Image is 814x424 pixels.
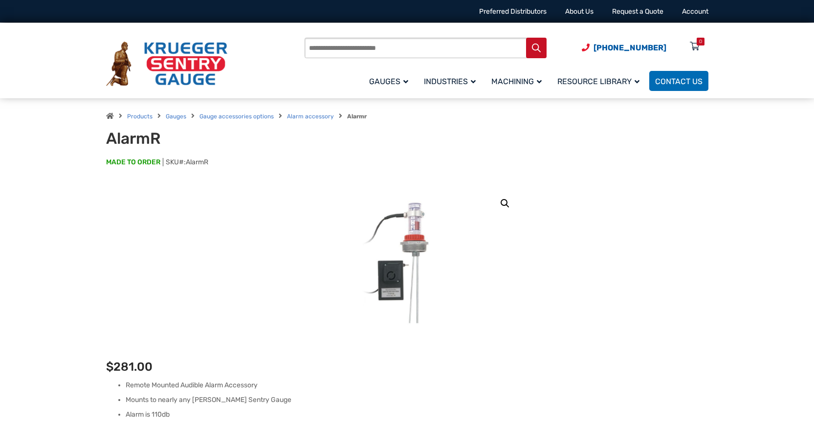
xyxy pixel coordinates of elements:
[106,360,153,374] bdi: 281.00
[485,69,551,92] a: Machining
[649,71,708,91] a: Contact Us
[369,77,408,86] span: Gauges
[186,158,208,166] span: AlarmR
[424,77,476,86] span: Industries
[551,69,649,92] a: Resource Library
[582,42,666,54] a: Phone Number (920) 434-8860
[496,195,514,212] a: View full-screen image gallery
[127,113,153,120] a: Products
[347,113,367,120] strong: Alarmr
[106,129,347,148] h1: AlarmR
[655,77,703,86] span: Contact Us
[126,395,708,405] li: Mounts to nearly any [PERSON_NAME] Sentry Gauge
[163,158,208,166] span: SKU#:
[106,360,113,374] span: $
[166,113,186,120] a: Gauges
[287,113,334,120] a: Alarm accessory
[126,380,708,390] li: Remote Mounted Audible Alarm Accessory
[363,69,418,92] a: Gauges
[491,77,542,86] span: Machining
[106,42,227,87] img: Krueger Sentry Gauge
[418,69,485,92] a: Industries
[126,410,708,420] li: Alarm is 110db
[594,43,666,52] span: [PHONE_NUMBER]
[565,7,594,16] a: About Us
[612,7,663,16] a: Request a Quote
[479,7,547,16] a: Preferred Distributors
[699,38,702,45] div: 0
[682,7,708,16] a: Account
[199,113,274,120] a: Gauge accessories options
[557,77,639,86] span: Resource Library
[334,187,481,334] img: AlarmR
[106,157,160,167] span: MADE TO ORDER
